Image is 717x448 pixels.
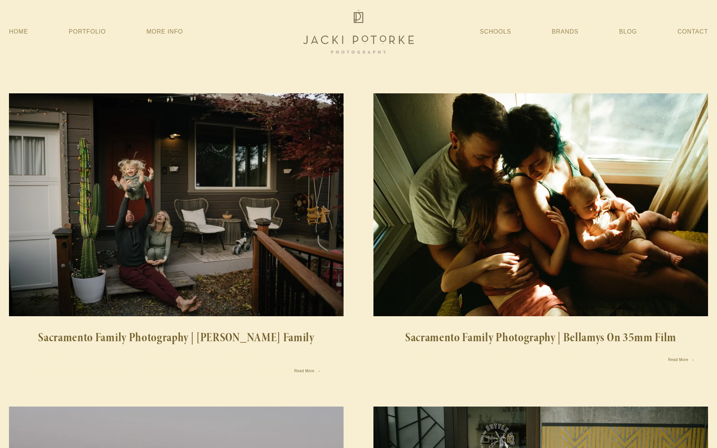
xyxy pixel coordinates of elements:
[387,356,666,362] p: A morning soaked in light and love with this sweet family. Documented this on 35mm film. My favor...
[677,25,708,38] a: Contact
[552,25,578,38] a: Brands
[299,8,418,56] img: Jacki Potorke Sacramento Family Photographer
[619,25,637,38] a: Blog
[146,25,183,38] a: More Info
[9,329,344,346] a: Sacramento Family Photography | [PERSON_NAME] Family
[373,93,709,316] img: Sacramento Family Photography | Bellamys on 35mm Film
[373,329,708,346] a: Sacramento Family Photography | Bellamys on 35mm Film
[9,93,344,317] img: Sacramento Family Photography | Miller Family
[480,25,511,38] a: Schools
[294,369,321,373] a: Read More
[9,25,28,38] a: Home
[69,28,106,35] a: Portfolio
[668,358,695,362] a: Read More
[10,356,342,373] p: A festive in home photography session with the [PERSON_NAME] family in [GEOGRAPHIC_DATA]. Snuggle...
